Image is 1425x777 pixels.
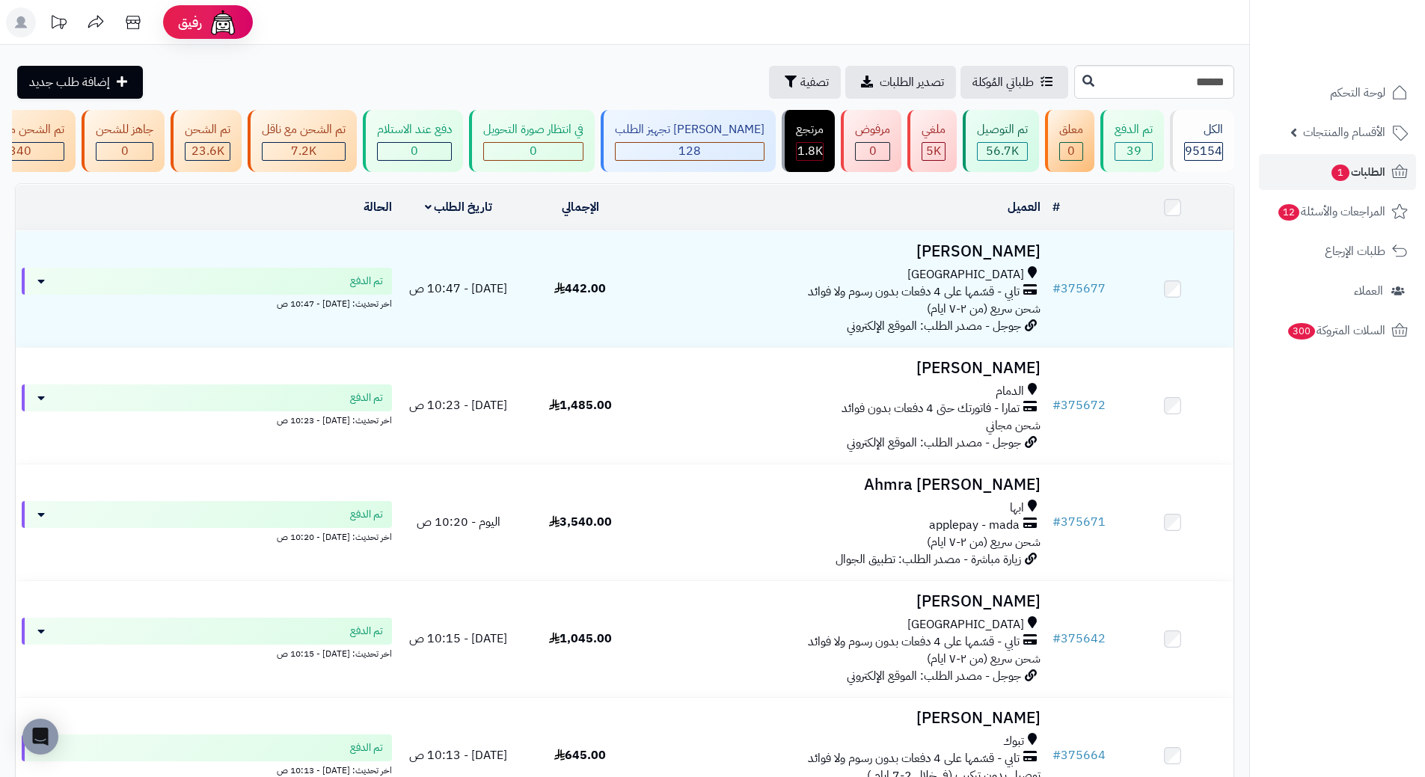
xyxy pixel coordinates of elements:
span: 0 [411,142,418,160]
h3: [PERSON_NAME] [647,243,1041,260]
a: الطلبات1 [1259,154,1416,190]
span: [DATE] - 10:15 ص [409,630,507,648]
div: معلق [1059,121,1083,138]
a: معلق 0 [1042,110,1097,172]
span: [DATE] - 10:13 ص [409,746,507,764]
span: 0 [530,142,537,160]
a: [PERSON_NAME] تجهيز الطلب 128 [598,110,779,172]
div: 128 [616,143,764,160]
div: تم التوصيل [977,121,1028,138]
a: في انتظار صورة التحويل 0 [466,110,598,172]
div: 56680 [978,143,1027,160]
span: شحن سريع (من ٢-٧ ايام) [927,533,1041,551]
span: 1,045.00 [549,630,612,648]
span: [DATE] - 10:47 ص [409,280,507,298]
span: تم الدفع [350,274,383,289]
span: شحن سريع (من ٢-٧ ايام) [927,300,1041,318]
span: 0 [121,142,129,160]
div: اخر تحديث: [DATE] - 10:23 ص [22,411,392,427]
a: مرتجع 1.8K [779,110,838,172]
a: تم التوصيل 56.7K [960,110,1042,172]
div: 23559 [186,143,230,160]
div: تم الشحن [185,121,230,138]
span: تم الدفع [350,624,383,639]
span: 442.00 [554,280,606,298]
span: 300 [1288,323,1315,340]
span: زيارة مباشرة - مصدر الطلب: تطبيق الجوال [836,550,1021,568]
div: 4975 [922,143,945,160]
span: تمارا - فاتورتك حتى 4 دفعات بدون فوائد [842,400,1020,417]
a: لوحة التحكم [1259,75,1416,111]
button: تصفية [769,66,841,99]
div: 0 [96,143,153,160]
span: جوجل - مصدر الطلب: الموقع الإلكتروني [847,667,1021,685]
span: # [1052,746,1061,764]
h3: [PERSON_NAME] [647,710,1041,727]
div: [PERSON_NAME] تجهيز الطلب [615,121,764,138]
span: إضافة طلب جديد [29,73,110,91]
a: تم الشحن مع ناقل 7.2K [245,110,360,172]
span: 12 [1278,204,1299,221]
a: طلباتي المُوكلة [960,66,1068,99]
a: #375677 [1052,280,1106,298]
div: تم الدفع [1115,121,1153,138]
div: مرفوض [855,121,890,138]
a: تحديثات المنصة [40,7,77,41]
a: المراجعات والأسئلة12 [1259,194,1416,230]
div: تم الشحن مع ناقل [262,121,346,138]
div: اخر تحديث: [DATE] - 10:13 ص [22,761,392,777]
div: مرتجع [796,121,824,138]
div: 0 [484,143,583,160]
span: لوحة التحكم [1330,82,1385,103]
span: # [1052,513,1061,531]
span: تصدير الطلبات [880,73,944,91]
span: [DATE] - 10:23 ص [409,396,507,414]
div: اخر تحديث: [DATE] - 10:20 ص [22,528,392,544]
a: العملاء [1259,273,1416,309]
span: [GEOGRAPHIC_DATA] [907,266,1024,283]
div: دفع عند الاستلام [377,121,452,138]
span: 23.6K [191,142,224,160]
span: العملاء [1354,280,1383,301]
span: 340 [9,142,31,160]
div: 0 [1060,143,1082,160]
span: 128 [678,142,701,160]
span: اليوم - 10:20 ص [417,513,500,531]
div: اخر تحديث: [DATE] - 10:15 ص [22,645,392,660]
span: تم الدفع [350,390,383,405]
span: تصفية [800,73,829,91]
div: 0 [856,143,889,160]
span: المراجعات والأسئلة [1277,201,1385,222]
span: 95154 [1185,142,1222,160]
span: طلباتي المُوكلة [972,73,1034,91]
img: ai-face.png [208,7,238,37]
a: #375671 [1052,513,1106,531]
span: شحن مجاني [986,417,1041,434]
span: 0 [1067,142,1075,160]
a: جاهز للشحن 0 [79,110,168,172]
div: جاهز للشحن [96,121,153,138]
span: [GEOGRAPHIC_DATA] [907,616,1024,633]
a: #375664 [1052,746,1106,764]
div: 7223 [263,143,345,160]
a: دفع عند الاستلام 0 [360,110,466,172]
span: تم الدفع [350,740,383,755]
a: طلبات الإرجاع [1259,233,1416,269]
a: #375642 [1052,630,1106,648]
span: ابها [1010,500,1024,517]
span: تابي - قسّمها على 4 دفعات بدون رسوم ولا فوائد [808,750,1020,767]
span: رفيق [178,13,202,31]
span: طلبات الإرجاع [1325,241,1385,262]
a: إضافة طلب جديد [17,66,143,99]
div: 0 [378,143,451,160]
span: جوجل - مصدر الطلب: الموقع الإلكتروني [847,317,1021,335]
div: Open Intercom Messenger [22,719,58,755]
a: ملغي 5K [904,110,960,172]
a: الحالة [364,198,392,216]
a: تصدير الطلبات [845,66,956,99]
span: تابي - قسّمها على 4 دفعات بدون رسوم ولا فوائد [808,633,1020,651]
span: 1,485.00 [549,396,612,414]
span: 1 [1331,165,1349,181]
span: شحن سريع (من ٢-٧ ايام) [927,650,1041,668]
div: 39 [1115,143,1152,160]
